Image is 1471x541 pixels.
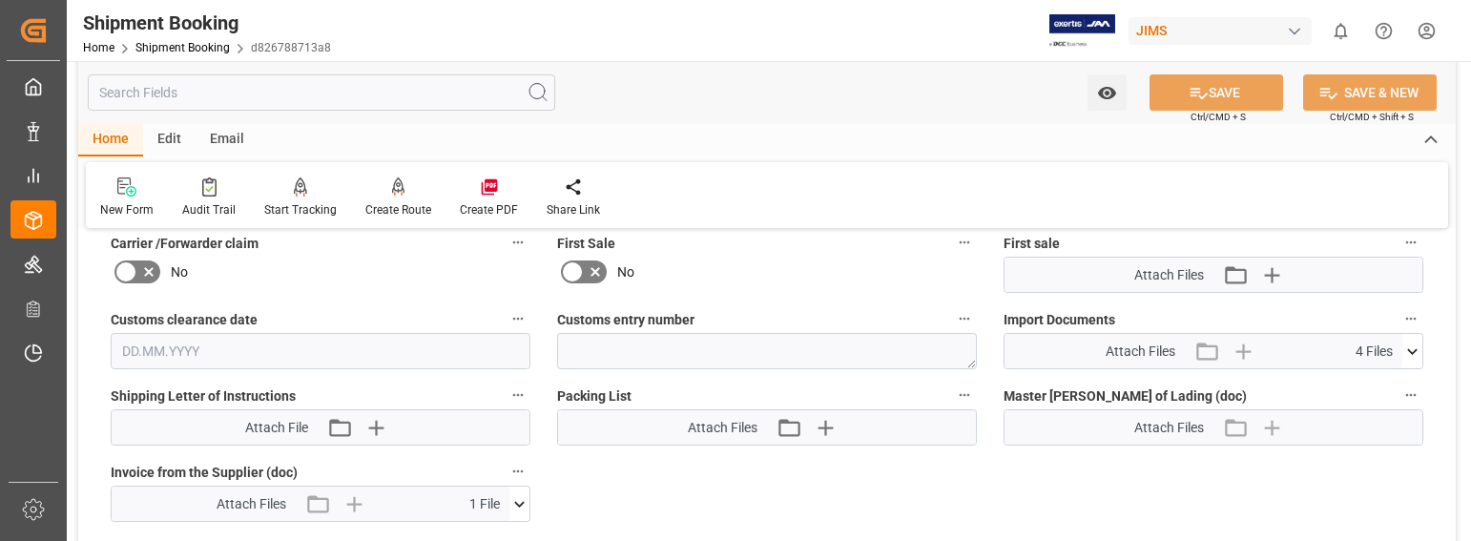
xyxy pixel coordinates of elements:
[111,234,259,254] span: Carrier /Forwarder claim
[1088,74,1127,111] button: open menu
[1004,386,1247,406] span: Master [PERSON_NAME] of Lading (doc)
[557,310,694,330] span: Customs entry number
[111,333,530,369] input: DD.MM.YYYY
[1398,383,1423,407] button: Master [PERSON_NAME] of Lading (doc)
[952,230,977,255] button: First Sale
[111,310,258,330] span: Customs clearance date
[1398,306,1423,331] button: Import Documents
[1330,110,1414,124] span: Ctrl/CMD + Shift + S
[547,201,600,218] div: Share Link
[1150,74,1283,111] button: SAVE
[1134,265,1204,285] span: Attach Files
[264,201,337,218] div: Start Tracking
[1356,342,1393,362] span: 4 Files
[1004,234,1060,254] span: First sale
[1191,110,1246,124] span: Ctrl/CMD + S
[506,459,530,484] button: Invoice from the Supplier (doc)
[557,386,632,406] span: Packing List
[1129,17,1312,45] div: JIMS
[1049,14,1115,48] img: Exertis%20JAM%20-%20Email%20Logo.jpg_1722504956.jpg
[217,494,286,514] span: Attach Files
[688,418,757,438] span: Attach Files
[1303,74,1437,111] button: SAVE & NEW
[1319,10,1362,52] button: show 0 new notifications
[111,386,296,406] span: Shipping Letter of Instructions
[460,201,518,218] div: Create PDF
[952,383,977,407] button: Packing List
[1362,10,1405,52] button: Help Center
[182,201,236,218] div: Audit Trail
[557,234,615,254] span: First Sale
[245,418,308,438] span: Attach File
[952,306,977,331] button: Customs entry number
[143,124,196,156] div: Edit
[88,74,555,111] input: Search Fields
[83,9,331,37] div: Shipment Booking
[111,463,298,483] span: Invoice from the Supplier (doc)
[196,124,259,156] div: Email
[1129,12,1319,49] button: JIMS
[83,41,114,54] a: Home
[100,201,154,218] div: New Form
[506,306,530,331] button: Customs clearance date
[135,41,230,54] a: Shipment Booking
[1004,310,1115,330] span: Import Documents
[617,262,634,282] span: No
[78,124,143,156] div: Home
[506,383,530,407] button: Shipping Letter of Instructions
[469,494,500,514] span: 1 File
[171,262,188,282] span: No
[365,201,431,218] div: Create Route
[1134,418,1204,438] span: Attach Files
[506,230,530,255] button: Carrier /Forwarder claim
[1106,342,1175,362] span: Attach Files
[1398,230,1423,255] button: First sale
